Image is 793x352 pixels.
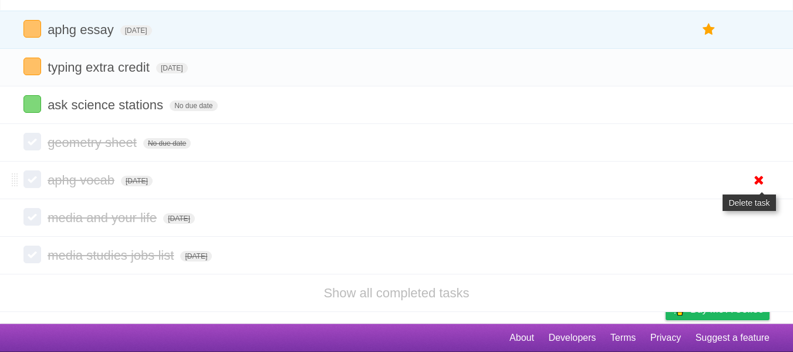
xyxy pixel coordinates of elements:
a: Privacy [650,327,681,349]
span: [DATE] [121,176,153,186]
label: Done [23,133,41,150]
span: [DATE] [156,63,188,73]
a: Terms [610,327,636,349]
label: Star task [698,20,720,39]
label: Done [23,58,41,75]
label: Done [23,170,41,188]
label: Done [23,208,41,226]
a: About [509,327,534,349]
span: [DATE] [163,213,195,224]
a: Show all completed tasks [323,286,469,300]
label: Done [23,246,41,263]
a: Suggest a feature [696,327,770,349]
span: aphg vocab [48,173,117,187]
span: Buy me a coffee [690,299,764,320]
span: [DATE] [120,25,152,36]
span: ask science stations [48,98,166,112]
span: media and your life [48,210,160,225]
span: media studies jobs list [48,248,177,263]
span: typing extra credit [48,60,153,75]
span: No due date [143,138,191,149]
span: No due date [170,100,217,111]
label: Done [23,95,41,113]
a: Developers [548,327,596,349]
span: [DATE] [180,251,212,262]
label: Done [23,20,41,38]
span: aphg essay [48,22,117,37]
span: geometry sheet [48,135,140,150]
